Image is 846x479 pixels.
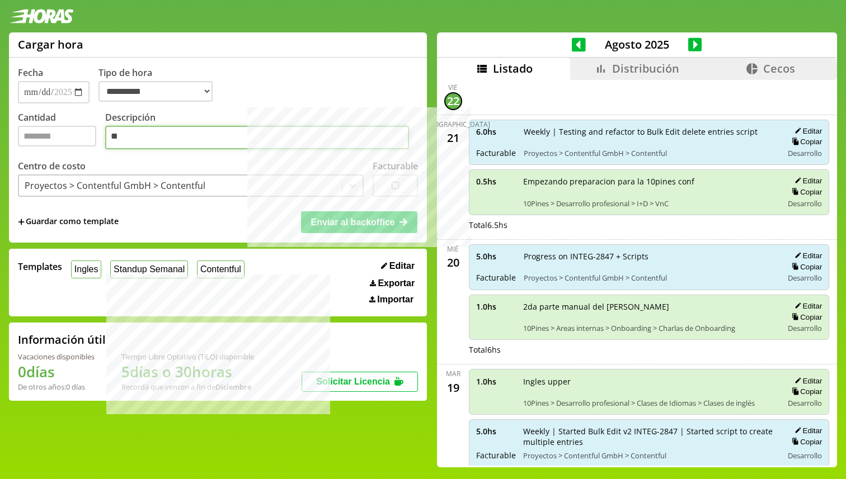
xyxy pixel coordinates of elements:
[18,216,25,228] span: +
[121,382,254,392] div: Recordá que vencen a fin de
[446,369,460,378] div: mar
[18,332,106,347] h2: Información útil
[98,67,222,103] label: Tipo de hora
[788,198,822,208] span: Desarrollo
[788,437,822,447] button: Copiar
[416,120,490,129] div: [DEMOGRAPHIC_DATA]
[121,352,254,362] div: Tiempo Libre Optativo (TiLO) disponible
[788,387,822,396] button: Copiar
[366,278,418,289] button: Exportar
[476,251,516,262] span: 5.0 hs
[469,220,830,230] div: Total 6.5 hs
[469,344,830,355] div: Total 6 hs
[476,376,515,387] span: 1.0 hs
[302,372,418,392] button: Solicitar Licencia
[447,244,459,254] div: mié
[788,398,822,408] span: Desarrollo
[523,426,775,447] span: Weekly | Started Bulk Edit v2 INTEG-2847 | Started script to create multiple entries
[444,254,462,272] div: 20
[791,301,822,311] button: Editar
[523,176,775,187] span: Empezando preparacion para la 10pines conf
[524,126,775,137] span: Weekly | Testing and refactor to Bulk Edit delete entries script
[444,129,462,147] div: 21
[18,160,86,172] label: Centro de costo
[316,377,390,386] span: Solicitar Licencia
[476,148,516,158] span: Facturable
[523,323,775,333] span: 10Pines > Areas internas > Onboarding > Charlas de Onboarding
[18,382,95,392] div: De otros años: 0 días
[98,81,213,102] select: Tipo de hora
[9,9,74,23] img: logotipo
[18,126,96,146] input: Cantidad
[476,426,515,437] span: 5.0 hs
[378,260,418,272] button: Editar
[763,61,795,76] span: Cecos
[105,126,409,149] textarea: Descripción
[18,362,95,382] h1: 0 días
[586,37,688,52] span: Agosto 2025
[476,450,515,461] span: Facturable
[215,382,251,392] b: Diciembre
[18,67,43,79] label: Fecha
[18,352,95,362] div: Vacaciones disponibles
[18,37,83,52] h1: Cargar hora
[523,450,775,461] span: Proyectos > Contentful GmbH > Contentful
[523,398,775,408] span: 10Pines > Desarrollo profesional > Clases de Idiomas > Clases de inglés
[524,273,775,283] span: Proyectos > Contentful GmbH > Contentful
[18,111,105,152] label: Cantidad
[444,378,462,396] div: 19
[788,450,822,461] span: Desarrollo
[444,92,462,110] div: 22
[788,312,822,322] button: Copiar
[476,272,516,283] span: Facturable
[25,179,205,192] div: Proyectos > Contentful GmbH > Contentful
[523,198,775,208] span: 10Pines > Desarrollo profesional > I+D > VnC
[791,251,822,260] button: Editar
[105,111,418,152] label: Descripción
[71,260,101,278] button: Ingles
[788,148,822,158] span: Desarrollo
[476,301,515,312] span: 1.0 hs
[448,83,458,92] div: vie
[788,273,822,283] span: Desarrollo
[476,176,515,187] span: 0.5 hs
[377,295,413,305] span: Importar
[788,137,822,146] button: Copiar
[791,376,822,386] button: Editar
[612,61,679,76] span: Distribución
[791,176,822,186] button: Editar
[788,187,822,197] button: Copiar
[791,426,822,435] button: Editar
[311,217,394,227] span: Enviar al backoffice
[523,301,775,312] span: 2da parte manual del [PERSON_NAME]
[197,260,245,278] button: Contentful
[476,126,516,137] span: 6.0 hs
[437,80,837,466] div: scrollable content
[788,262,822,272] button: Copiar
[524,251,775,262] span: Progress on INTEG-2847 + Scripts
[389,261,415,271] span: Editar
[301,211,417,233] button: Enviar al backoffice
[121,362,254,382] h1: 5 días o 30 horas
[524,148,775,158] span: Proyectos > Contentful GmbH > Contentful
[523,376,775,387] span: Ingles upper
[378,278,415,288] span: Exportar
[788,323,822,333] span: Desarrollo
[791,126,822,136] button: Editar
[18,216,119,228] span: +Guardar como template
[493,61,533,76] span: Listado
[373,160,418,172] label: Facturable
[18,260,62,273] span: Templates
[110,260,188,278] button: Standup Semanal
